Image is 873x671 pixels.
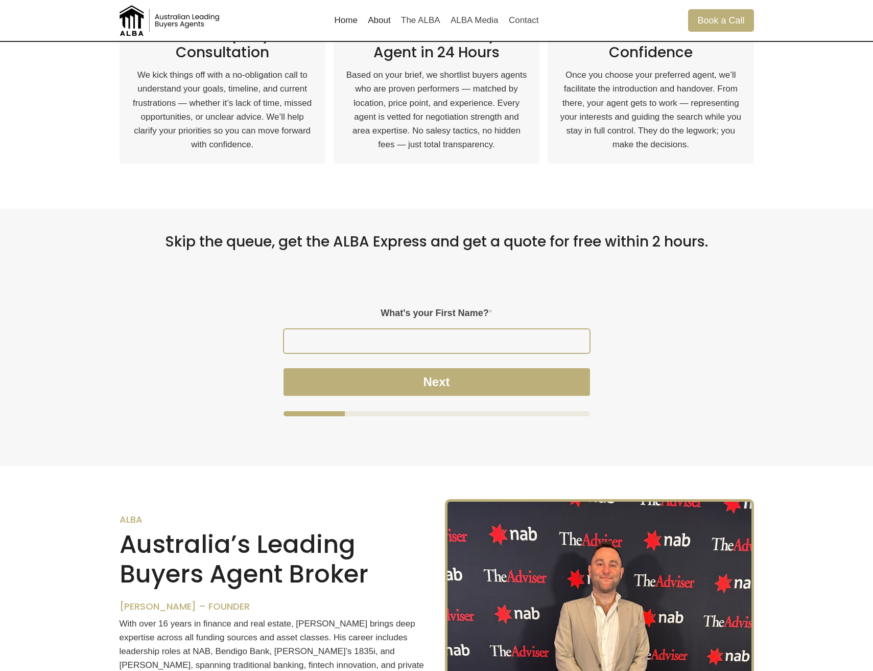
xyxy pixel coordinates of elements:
a: ALBA Media [445,8,504,33]
h2: Start the Search with Confidence [560,18,741,61]
h2: Australia’s Leading Buyers Agent Broker [120,530,429,589]
p: Based on your brief, we shortlist buyers agents who are proven performers — matched by location, ... [346,68,527,151]
label: What's your First Name? [284,308,590,319]
a: Contact [504,8,544,33]
h2: Skip the queue, get the ALBA Express and get a quote for free within 2 hours. [120,233,754,251]
h2: Recommended Buyers Agent in 24 Hours [346,18,527,61]
img: Australian Leading Buyers Agents [120,5,222,36]
a: The ALBA [396,8,445,33]
button: Next [284,368,590,396]
h2: FREE Property Consultation [132,18,313,61]
nav: Primary Navigation [329,8,544,33]
a: About [363,8,396,33]
h6: ALBA [120,514,429,525]
a: Home [329,8,363,33]
h6: [PERSON_NAME] – Founder [120,601,429,612]
a: Book a Call [688,9,753,31]
p: Once you choose your preferred agent, we’ll facilitate the introduction and handover. From there,... [560,68,741,151]
p: We kick things off with a no-obligation call to understand your goals, timeline, and current frus... [132,68,313,151]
